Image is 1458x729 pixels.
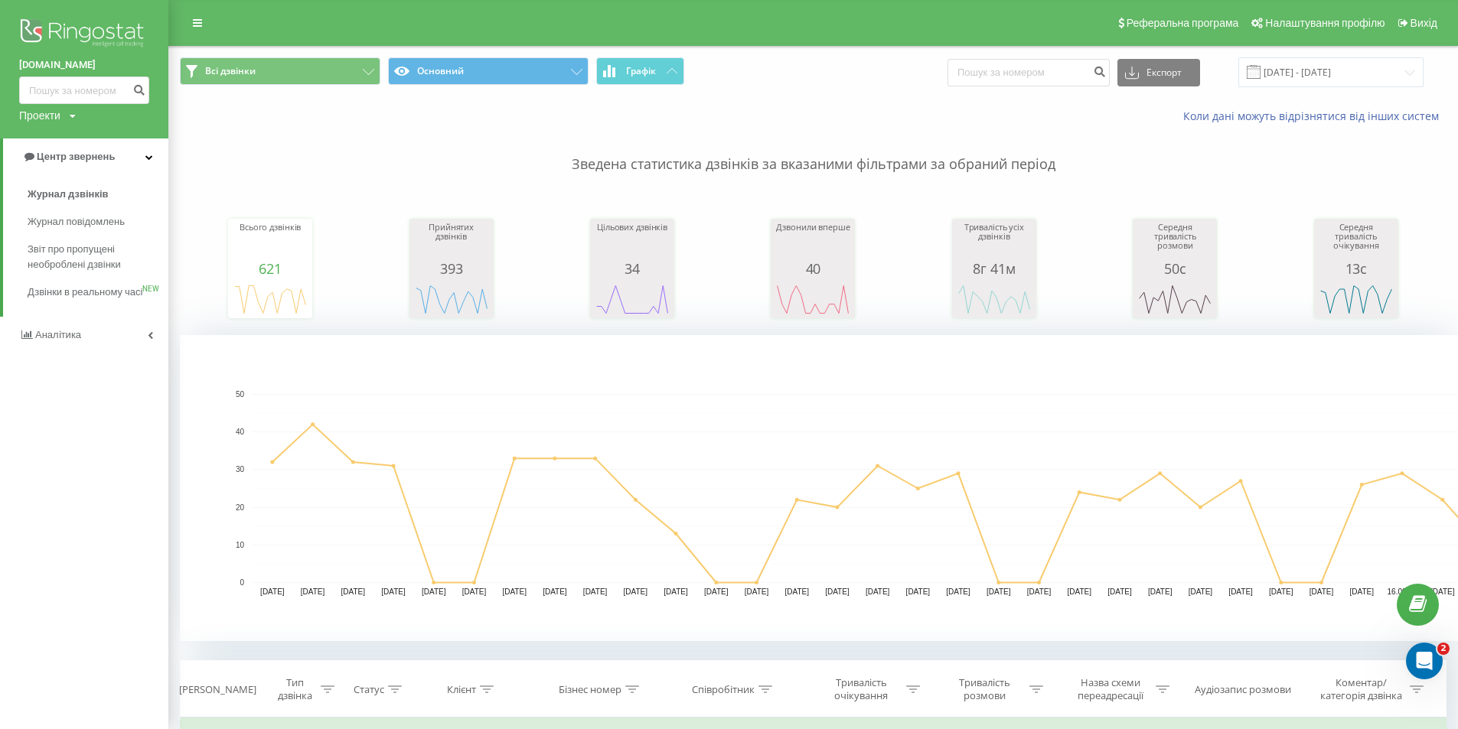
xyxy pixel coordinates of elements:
[1437,643,1450,655] span: 2
[1137,261,1213,276] div: 50с
[28,285,142,300] span: Дзвінки в реальному часі
[28,181,168,208] a: Журнал дзвінків
[3,138,168,175] a: Центр звернень
[820,676,902,702] div: Тривалість очікування
[775,276,851,322] svg: A chart.
[692,683,755,696] div: Співробітник
[179,683,256,696] div: [PERSON_NAME]
[946,587,970,596] text: [DATE]
[236,541,245,549] text: 10
[948,59,1110,86] input: Пошук за номером
[341,587,366,596] text: [DATE]
[1269,587,1293,596] text: [DATE]
[1406,643,1443,679] iframe: Intercom live chat
[1067,587,1091,596] text: [DATE]
[19,108,60,123] div: Проекти
[784,587,809,596] text: [DATE]
[1310,587,1334,596] text: [DATE]
[354,683,384,696] div: Статус
[232,261,308,276] div: 621
[1117,59,1200,86] button: Експорт
[236,466,245,474] text: 30
[1027,587,1052,596] text: [DATE]
[447,683,476,696] div: Клієнт
[236,390,245,399] text: 50
[1127,17,1239,29] span: Реферальна програма
[1318,276,1394,322] svg: A chart.
[594,223,670,261] div: Цільових дзвінків
[28,278,168,306] a: Дзвінки в реальному часіNEW
[381,587,406,596] text: [DATE]
[1183,109,1447,123] a: Коли дані можуть відрізнятися вiд інших систем
[594,276,670,322] svg: A chart.
[1189,587,1213,596] text: [DATE]
[240,578,244,587] text: 0
[35,329,81,340] span: Аналiтика
[1411,17,1437,29] span: Вихід
[422,587,446,596] text: [DATE]
[583,587,608,596] text: [DATE]
[624,587,648,596] text: [DATE]
[775,261,851,276] div: 40
[1148,587,1173,596] text: [DATE]
[1350,587,1375,596] text: [DATE]
[1265,17,1385,29] span: Налаштування профілю
[19,76,149,104] input: Пошук за номером
[1228,587,1253,596] text: [DATE]
[866,587,890,596] text: [DATE]
[906,587,931,596] text: [DATE]
[502,587,527,596] text: [DATE]
[745,587,769,596] text: [DATE]
[1137,223,1213,261] div: Середня тривалість розмови
[594,261,670,276] div: 34
[232,276,308,322] svg: A chart.
[775,223,851,261] div: Дзвонили вперше
[1107,587,1132,596] text: [DATE]
[388,57,589,85] button: Основний
[462,587,487,596] text: [DATE]
[956,276,1032,322] svg: A chart.
[1137,276,1213,322] svg: A chart.
[1070,676,1152,702] div: Назва схеми переадресації
[28,242,161,272] span: Звіт про пропущені необроблені дзвінки
[180,124,1447,174] p: Зведена статистика дзвінків за вказаними фільтрами за обраний період
[559,683,621,696] div: Бізнес номер
[825,587,850,596] text: [DATE]
[1388,587,1417,596] text: 16.09.25
[413,223,490,261] div: Прийнятих дзвінків
[944,676,1026,702] div: Тривалість розмови
[260,587,285,596] text: [DATE]
[956,223,1032,261] div: Тривалість усіх дзвінків
[232,223,308,261] div: Всього дзвінків
[413,276,490,322] svg: A chart.
[987,587,1011,596] text: [DATE]
[205,65,256,77] span: Всі дзвінки
[704,587,729,596] text: [DATE]
[1318,223,1394,261] div: Середня тривалість очікування
[1316,676,1406,702] div: Коментар/категорія дзвінка
[1430,587,1455,596] text: [DATE]
[1195,683,1291,696] div: Аудіозапис розмови
[28,208,168,236] a: Журнал повідомлень
[301,587,325,596] text: [DATE]
[19,15,149,54] img: Ringostat logo
[236,428,245,436] text: 40
[1318,261,1394,276] div: 13с
[28,236,168,278] a: Звіт про пропущені необроблені дзвінки
[273,676,317,702] div: Тип дзвінка
[236,503,245,512] text: 20
[413,261,490,276] div: 393
[28,214,125,229] span: Журнал повідомлень
[664,587,688,596] text: [DATE]
[596,57,684,85] button: Графік
[543,587,567,596] text: [DATE]
[626,66,656,76] span: Графік
[28,187,109,202] span: Журнал дзвінків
